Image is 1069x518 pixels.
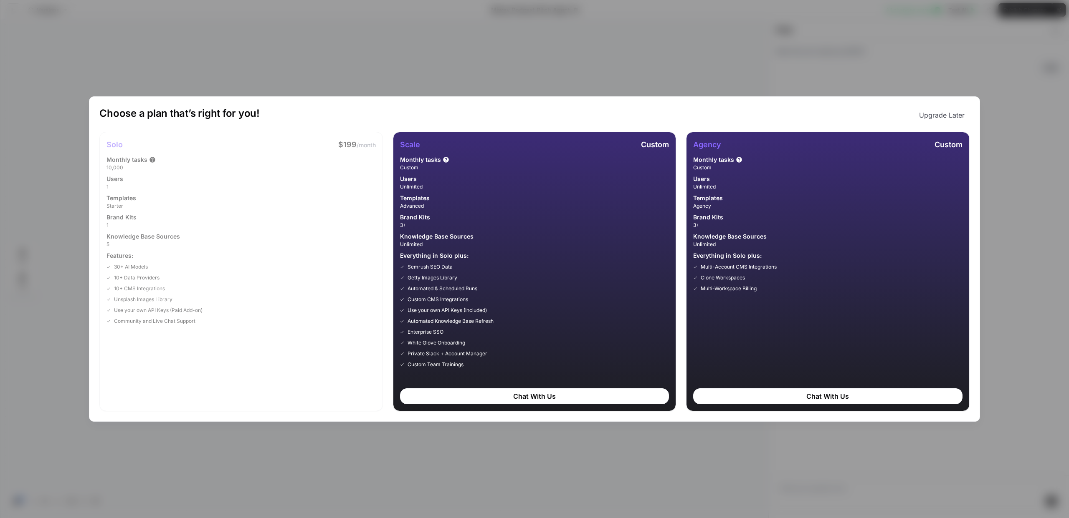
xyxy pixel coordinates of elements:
[693,164,962,171] span: Custom
[701,274,745,282] span: Clone Workspaces
[693,388,962,404] div: Chat With Us
[408,263,453,271] span: Semrush SEO Data
[693,221,962,229] span: 3+
[693,175,710,183] span: Users
[693,156,734,164] span: Monthly tasks
[408,285,477,292] span: Automated & Scheduled Runs
[106,175,123,183] span: Users
[935,140,963,149] span: Custom
[408,328,443,336] span: Enterprise SSO
[408,307,487,314] span: Use your own API Keys (Included)
[338,140,357,149] span: $199
[400,213,430,221] span: Brand Kits
[106,139,123,151] h1: Solo
[106,202,375,210] span: Starter
[114,296,172,303] span: Unsplash Images Library
[114,317,195,325] span: Community and Live Chat Support
[106,241,375,248] span: 5
[99,107,260,123] h1: Choose a plan that’s right for you!
[408,350,487,357] span: Private Slack + Account Manager
[400,194,430,202] span: Templates
[106,194,136,202] span: Templates
[400,388,669,404] div: Chat With Us
[400,156,441,164] span: Monthly tasks
[693,194,723,202] span: Templates
[400,202,669,210] span: Advanced
[114,285,165,292] span: 10+ CMS Integrations
[693,213,723,221] span: Brand Kits
[400,164,669,171] span: Custom
[114,263,148,271] span: 30+ AI Models
[914,107,970,123] button: Upgrade Later
[408,274,457,282] span: Getty Images Library
[408,339,465,347] span: White Glove Onboarding
[400,139,420,151] h1: Scale
[106,232,180,241] span: Knowledge Base Sources
[106,164,375,171] span: 10,000
[400,241,669,248] span: Unlimited
[701,263,777,271] span: Multi-Account CMS Integrations
[693,251,962,260] span: Everything in Solo plus:
[106,251,375,260] span: Features:
[106,156,147,164] span: Monthly tasks
[408,317,494,325] span: Automated Knowledge Base Refresh
[357,141,376,148] span: /month
[400,183,669,191] span: Unlimited
[693,241,962,248] span: Unlimited
[400,232,474,241] span: Knowledge Base Sources
[114,307,203,314] span: Use your own API Keys (Paid Add-on)
[693,183,962,191] span: Unlimited
[408,361,464,368] span: Custom Team Trainings
[400,175,417,183] span: Users
[400,221,669,229] span: 3+
[693,202,962,210] span: Agency
[106,183,375,191] span: 1
[641,140,669,149] span: Custom
[400,251,669,260] span: Everything in Solo plus:
[701,285,757,292] span: Multi-Workspace Billing
[106,221,375,229] span: 1
[114,274,160,282] span: 10+ Data Providers
[106,213,137,221] span: Brand Kits
[408,296,468,303] span: Custom CMS Integrations
[693,232,767,241] span: Knowledge Base Sources
[693,139,721,151] h1: Agency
